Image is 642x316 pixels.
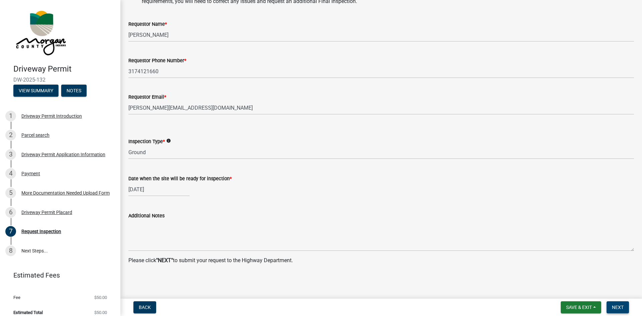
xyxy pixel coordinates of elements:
span: $50.00 [94,295,107,300]
label: Inspection Type [128,139,165,144]
button: View Summary [13,85,59,97]
div: 7 [5,226,16,237]
button: Back [133,301,156,313]
wm-modal-confirm: Notes [61,88,87,94]
span: Save & Exit [566,305,592,310]
span: Estimated Total [13,310,43,315]
div: Parcel search [21,133,49,137]
span: Back [139,305,151,310]
div: Driveway Permit Introduction [21,114,82,118]
div: Request Inspection [21,229,61,234]
label: Requestor Name [128,22,167,27]
button: Save & Exit [561,301,601,313]
div: 6 [5,207,16,218]
span: Fee [13,295,20,300]
div: More Documentation Needed Upload Form [21,191,110,195]
img: Morgan County, Indiana [13,7,67,57]
strong: "NEXT" [156,257,173,264]
label: Requestor Phone Number [128,59,186,63]
label: Requestor Email [128,95,166,100]
div: 8 [5,245,16,256]
label: Date when the site will be ready for inspection [128,177,232,181]
a: Estimated Fees [5,269,110,282]
label: Additional Notes [128,214,165,218]
p: Please click to submit your request to the Highway Department. [128,256,634,265]
div: Driveway Permit Application Information [21,152,105,157]
div: 3 [5,149,16,160]
div: 2 [5,130,16,140]
span: Next [612,305,624,310]
div: 1 [5,111,16,121]
button: Next [607,301,629,313]
div: Driveway Permit Placard [21,210,72,215]
wm-modal-confirm: Summary [13,88,59,94]
div: Payment [21,171,40,176]
h4: Driveway Permit [13,64,115,74]
i: info [166,138,171,143]
button: Notes [61,85,87,97]
input: mm/dd/yyyy [128,183,190,196]
span: $50.00 [94,310,107,315]
span: DW-2025-132 [13,77,107,83]
div: 5 [5,188,16,198]
div: 4 [5,168,16,179]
